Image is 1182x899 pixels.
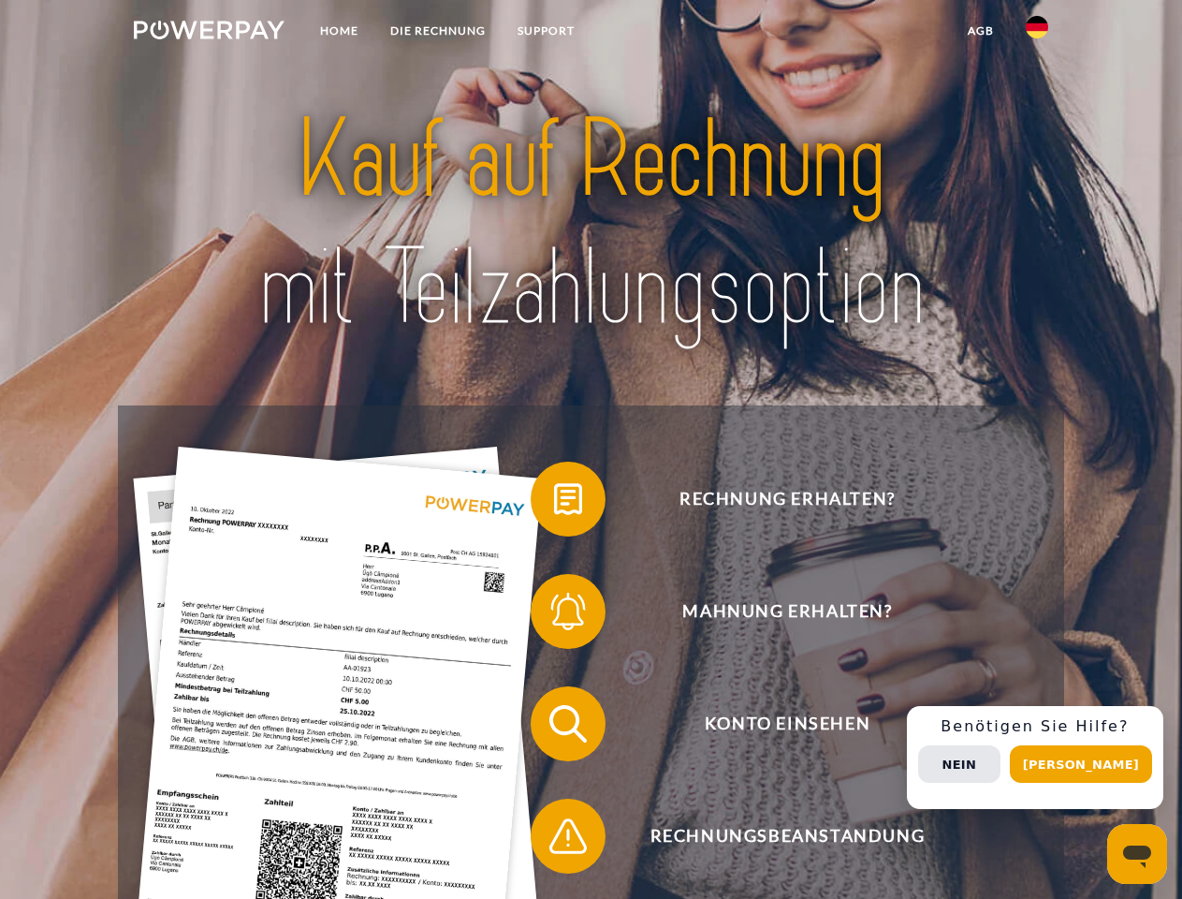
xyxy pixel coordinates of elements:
img: qb_bell.svg [545,588,591,635]
a: agb [952,14,1010,48]
div: Schnellhilfe [907,706,1163,809]
button: Rechnung erhalten? [531,462,1017,537]
img: qb_bill.svg [545,476,591,523]
span: Konto einsehen [558,686,1016,761]
img: title-powerpay_de.svg [179,90,1003,359]
button: [PERSON_NAME] [1010,745,1152,783]
span: Rechnungsbeanstandung [558,799,1016,874]
h3: Benötigen Sie Hilfe? [918,717,1152,736]
img: de [1026,16,1048,38]
a: SUPPORT [502,14,591,48]
button: Konto einsehen [531,686,1017,761]
button: Rechnungsbeanstandung [531,799,1017,874]
button: Nein [918,745,1000,783]
a: Home [304,14,374,48]
img: qb_warning.svg [545,813,591,860]
button: Mahnung erhalten? [531,574,1017,649]
iframe: Schaltfläche zum Öffnen des Messaging-Fensters [1107,824,1167,884]
img: qb_search.svg [545,700,591,747]
img: logo-powerpay-white.svg [134,21,285,39]
span: Mahnung erhalten? [558,574,1016,649]
span: Rechnung erhalten? [558,462,1016,537]
a: DIE RECHNUNG [374,14,502,48]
